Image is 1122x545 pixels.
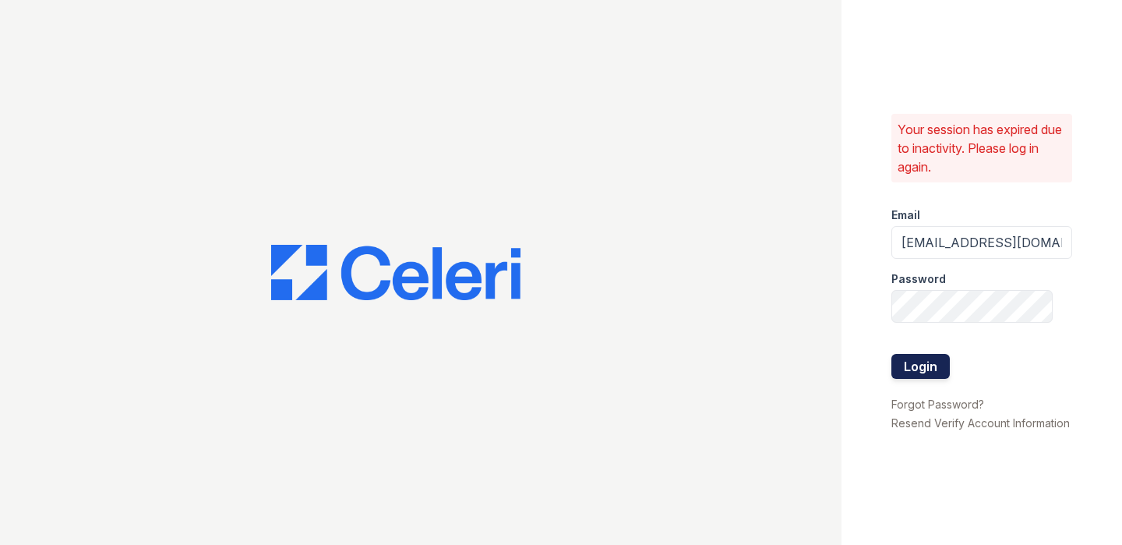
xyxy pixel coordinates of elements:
p: Your session has expired due to inactivity. Please log in again. [898,120,1066,176]
label: Email [891,207,920,223]
button: Login [891,354,950,379]
a: Forgot Password? [891,398,984,411]
label: Password [891,271,946,287]
a: Resend Verify Account Information [891,416,1070,430]
img: CE_Logo_Blue-a8612792a0a2168367f1c8372b55b34899dd931a85d93a1a3d3e32e68fde9ad4.png [271,245,520,301]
